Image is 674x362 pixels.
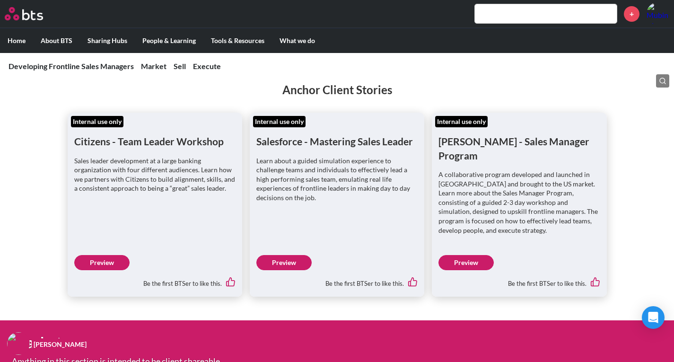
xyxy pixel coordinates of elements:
[5,7,43,20] img: BTS Logo
[256,119,418,148] h1: Salesforce - Mastering Sales Leader
[74,270,236,290] div: Be the first BTSer to like this.
[642,306,665,329] div: Open Intercom Messenger
[253,116,306,127] div: Internal use only
[203,28,272,53] label: Tools & Resources
[32,338,88,349] figcaption: [PERSON_NAME]
[74,119,236,148] h1: Citizens - Team Leader Workshop
[647,2,669,25] img: Mubin Al Rashid
[135,28,203,53] label: People & Learning
[438,255,494,270] a: Preview
[74,255,130,270] a: Preview
[624,6,639,22] a: +
[5,7,61,20] a: Go home
[33,28,80,53] label: About BTS
[438,270,600,290] div: Be the first BTSer to like this.
[174,62,186,71] a: Sell
[7,332,30,355] img: F
[438,119,600,162] h1: [PERSON_NAME] - Sales Manager Program
[438,170,600,235] p: A collaborative program developed and launched in [GEOGRAPHIC_DATA] and brought to the US market....
[272,28,323,53] label: What we do
[256,156,418,203] p: Learn about a guided simulation experience to challenge teams and individuals to effectively lead...
[74,156,236,193] p: Sales leader development at a large banking organization with four different audiences. Learn how...
[256,255,312,270] a: Preview
[9,62,134,71] a: Developing Frontline Sales Managers
[80,28,135,53] label: Sharing Hubs
[12,332,467,353] h1: Market
[71,116,123,127] div: Internal use only
[193,62,221,71] a: Execute
[256,270,418,290] div: Be the first BTSer to like this.
[435,116,488,127] div: Internal use only
[141,62,166,71] a: Market
[647,2,669,25] a: Profile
